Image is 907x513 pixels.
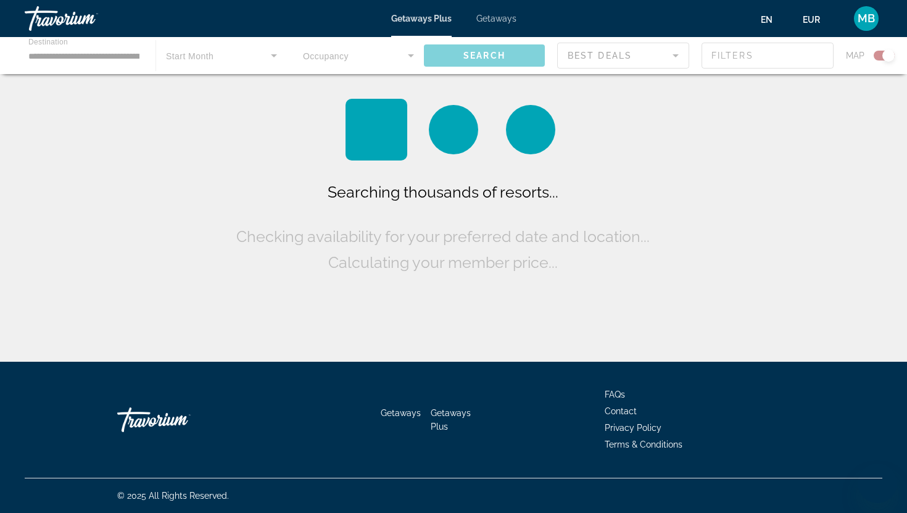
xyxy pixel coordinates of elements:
a: Getaways [476,14,516,23]
span: MB [858,12,875,25]
span: © 2025 All Rights Reserved. [117,491,229,501]
span: en [761,15,772,25]
a: Getaways Plus [431,408,471,432]
a: Privacy Policy [605,423,661,433]
a: Getaways [381,408,421,418]
span: Calculating your member price... [328,253,558,272]
button: Change currency [803,10,832,28]
span: EUR [803,15,820,25]
a: Go Home [117,401,241,438]
a: Getaways Plus [391,14,452,23]
button: Change language [761,10,784,28]
a: Contact [605,406,637,416]
iframe: Bouton de lancement de la fenêtre de messagerie [858,464,897,503]
button: User Menu [850,6,882,31]
span: Checking availability for your preferred date and location... [236,227,650,246]
span: Searching thousands of resorts... [328,183,558,201]
a: Terms & Conditions [605,440,682,449]
a: Travorium [25,2,148,35]
a: FAQs [605,390,625,399]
